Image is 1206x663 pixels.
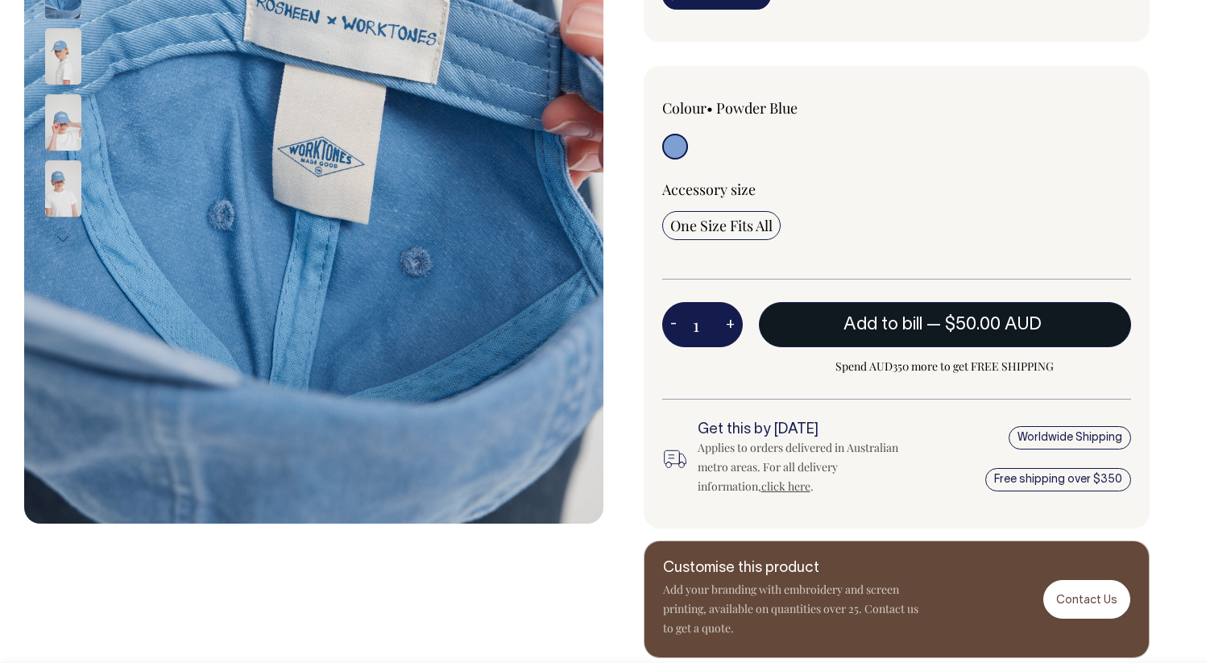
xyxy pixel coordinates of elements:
img: Condiment Queen Cap [45,94,81,151]
span: $50.00 AUD [945,317,1042,333]
img: Condiment Queen Cap [45,160,81,217]
span: Spend AUD350 more to get FREE SHIPPING [759,357,1132,376]
h6: Customise this product [663,561,921,577]
a: click here [761,479,810,494]
input: One Size Fits All [662,211,781,240]
img: Condiment Queen Cap [45,28,81,85]
span: One Size Fits All [670,216,773,235]
div: Accessory size [662,180,1132,199]
span: Add to bill [843,317,922,333]
div: Applies to orders delivered in Australian metro areas. For all delivery information, . [698,438,918,496]
button: + [718,309,743,341]
p: Add your branding with embroidery and screen printing, available on quantities over 25. Contact u... [663,580,921,638]
button: Add to bill —$50.00 AUD [759,302,1132,347]
h6: Get this by [DATE] [698,422,918,438]
div: Colour [662,98,850,118]
span: — [926,317,1046,333]
button: - [662,309,685,341]
span: • [707,98,713,118]
button: Next [51,222,75,258]
a: Contact Us [1043,580,1130,618]
label: Powder Blue [716,98,798,118]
